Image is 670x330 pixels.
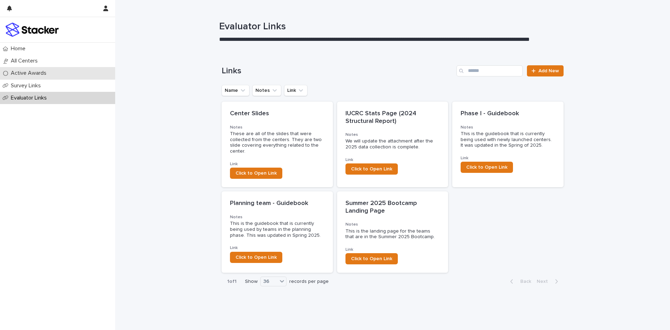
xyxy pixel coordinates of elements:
[461,162,513,173] a: Click to Open Link
[345,138,440,150] div: We will update the attachment after the 2025 data collection is complete.
[461,110,555,118] p: Phase I - Guidebook
[230,161,325,167] h3: Link
[230,131,325,154] div: These are all of the slides that were collected from the centers. They are two slide covering eve...
[456,65,523,76] input: Search
[222,66,454,76] h1: Links
[236,171,277,176] span: Click to Open Link
[337,191,448,273] a: Summer 2025 Bootcamp Landing PageNotesThis is the landing page for the teams that are in the Summ...
[230,200,325,207] p: Planning team - Guidebook
[6,23,59,37] img: stacker-logo-colour.png
[230,221,325,238] div: This is the guidebook that is currently being used by teams in the planning phase. This was updat...
[345,222,440,227] h3: Notes
[345,132,440,138] h3: Notes
[222,85,250,96] button: Name
[345,247,440,252] h3: Link
[351,256,392,261] span: Click to Open Link
[230,214,325,220] h3: Notes
[284,85,307,96] button: Link
[289,279,329,285] p: records per page
[345,253,398,264] a: Click to Open Link
[345,228,440,240] div: This is the landing page for the teams that are in the Summer 2025 Bootcamp.
[466,165,507,170] span: Click to Open Link
[534,278,564,285] button: Next
[230,245,325,251] h3: Link
[351,167,392,171] span: Click to Open Link
[537,279,552,284] span: Next
[252,85,281,96] button: Notes
[505,278,534,285] button: Back
[222,273,242,290] p: 1 of 1
[345,157,440,163] h3: Link
[8,95,52,101] p: Evaluator Links
[236,255,277,260] span: Click to Open Link
[538,68,559,73] span: Add New
[516,279,531,284] span: Back
[230,110,325,118] p: Center Slides
[222,191,333,273] a: Planning team - GuidebookNotesThis is the guidebook that is currently being used by teams in the ...
[461,131,555,148] div: This is the guidebook that is currently being used with newly launched centers. It was updated in...
[461,125,555,130] h3: Notes
[527,65,564,76] a: Add New
[345,110,440,125] p: IUCRC Stats Page (2024 Structural Report)
[222,102,333,187] a: Center SlidesNotesThese are all of the slides that were collected from the centers. They are two ...
[8,70,52,76] p: Active Awards
[345,163,398,175] a: Click to Open Link
[245,279,258,285] p: Show
[219,21,561,33] h1: Evaluator Links
[461,155,555,161] h3: Link
[261,278,277,285] div: 36
[8,58,43,64] p: All Centers
[230,168,282,179] a: Click to Open Link
[345,200,440,215] p: Summer 2025 Bootcamp Landing Page
[230,125,325,130] h3: Notes
[337,102,448,187] a: IUCRC Stats Page (2024 Structural Report)NotesWe will update the attachment after the 2025 data c...
[8,45,31,52] p: Home
[8,82,46,89] p: Survey Links
[452,102,564,187] a: Phase I - GuidebookNotesThis is the guidebook that is currently being used with newly launched ce...
[230,252,282,263] a: Click to Open Link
